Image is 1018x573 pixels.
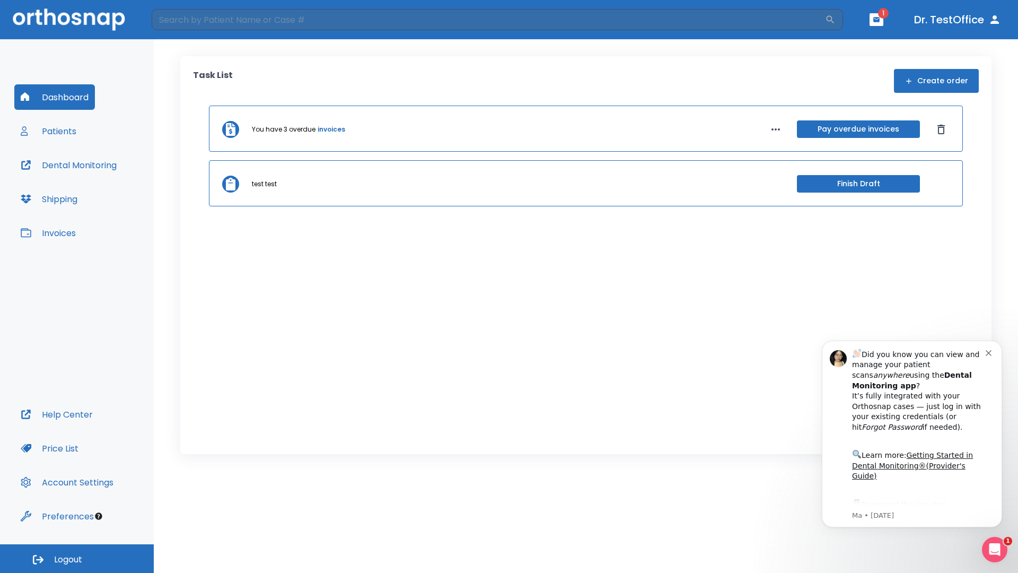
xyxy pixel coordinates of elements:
[797,120,920,138] button: Pay overdue invoices
[14,84,95,110] button: Dashboard
[14,503,100,529] button: Preferences
[1004,537,1012,545] span: 1
[14,470,120,495] button: Account Settings
[318,125,345,134] a: invoices
[982,537,1007,562] iframe: Intercom live chat
[878,8,889,19] span: 1
[152,9,825,30] input: Search by Patient Name or Case #
[797,175,920,193] button: Finish Draft
[14,436,85,461] button: Price List
[14,152,123,178] button: Dental Monitoring
[910,10,1005,29] button: Dr. TestOffice
[13,8,125,30] img: Orthosnap
[14,402,99,427] button: Help Center
[14,220,82,246] button: Invoices
[252,125,315,134] p: You have 3 overdue
[94,511,103,521] div: Tooltip anchor
[14,186,84,212] button: Shipping
[14,118,83,144] button: Patients
[894,69,979,93] button: Create order
[54,554,82,566] span: Logout
[806,327,1018,568] iframe: Intercom notifications message
[252,179,277,189] p: test test
[933,121,950,138] button: Dismiss
[193,69,233,93] p: Task List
